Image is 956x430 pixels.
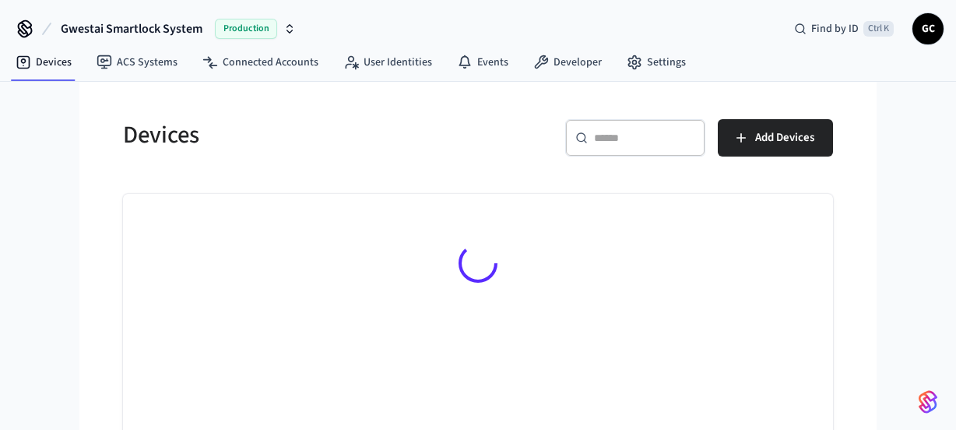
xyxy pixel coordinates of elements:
a: Events [445,48,521,76]
a: Settings [614,48,698,76]
span: Find by ID [811,21,859,37]
span: Production [215,19,277,39]
span: GC [914,15,942,43]
a: User Identities [331,48,445,76]
a: Connected Accounts [190,48,331,76]
h5: Devices [123,119,469,151]
span: Ctrl K [863,21,894,37]
a: Developer [521,48,614,76]
img: SeamLogoGradient.69752ec5.svg [919,389,937,414]
span: Gwestai Smartlock System [61,19,202,38]
button: Add Devices [718,119,833,157]
a: ACS Systems [84,48,190,76]
a: Devices [3,48,84,76]
span: Add Devices [755,128,814,148]
button: GC [912,13,944,44]
div: Find by IDCtrl K [782,15,906,43]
